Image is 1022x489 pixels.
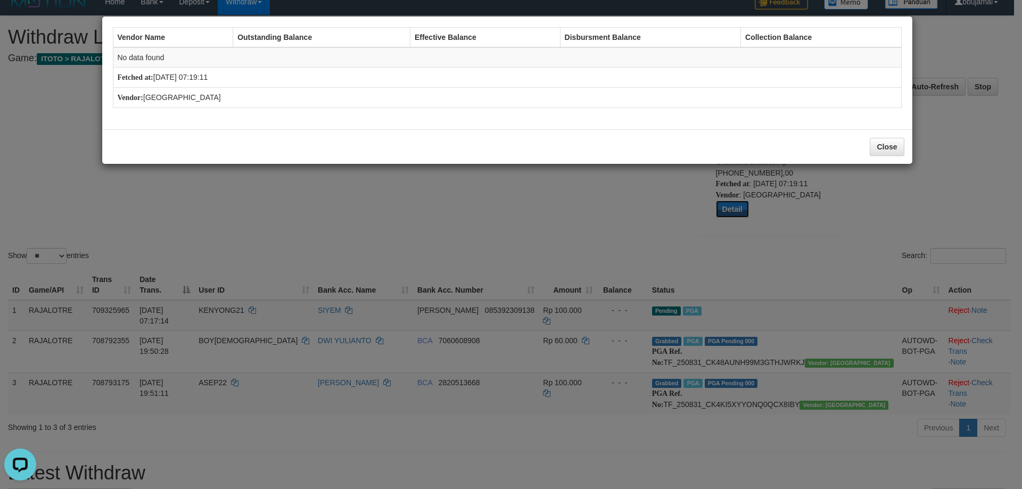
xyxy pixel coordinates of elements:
button: Open LiveChat chat widget [4,4,36,36]
td: [GEOGRAPHIC_DATA] [113,88,901,108]
b: Fetched at: [118,73,153,81]
button: Close [870,138,904,156]
b: Vendor: [118,94,144,102]
td: No data found [113,47,901,68]
th: Effective Balance [410,28,560,48]
th: Disbursment Balance [560,28,740,48]
td: [DATE] 07:19:11 [113,68,901,88]
th: Vendor Name [113,28,233,48]
th: Collection Balance [741,28,901,48]
th: Outstanding Balance [233,28,410,48]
